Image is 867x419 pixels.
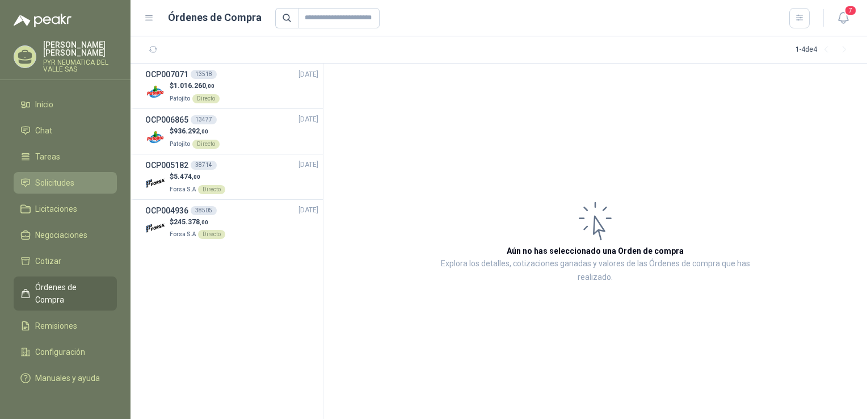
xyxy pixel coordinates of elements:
[192,140,220,149] div: Directo
[14,172,117,194] a: Solicitudes
[35,177,74,189] span: Solicitudes
[145,68,188,81] h3: OCP007071
[198,230,225,239] div: Directo
[298,69,318,80] span: [DATE]
[198,185,225,194] div: Directo
[35,150,60,163] span: Tareas
[43,41,117,57] p: [PERSON_NAME] [PERSON_NAME]
[145,82,165,102] img: Company Logo
[174,173,200,181] span: 5.474
[170,81,220,91] p: $
[35,124,52,137] span: Chat
[191,115,217,124] div: 13477
[145,218,165,238] img: Company Logo
[170,171,225,182] p: $
[35,98,53,111] span: Inicio
[796,41,853,59] div: 1 - 4 de 4
[14,198,117,220] a: Licitaciones
[174,82,214,90] span: 1.016.260
[35,372,100,384] span: Manuales y ayuda
[170,231,196,237] span: Forsa S.A
[14,14,71,27] img: Logo peakr
[191,206,217,215] div: 38505
[437,257,754,284] p: Explora los detalles, cotizaciones ganadas y valores de las Órdenes de compra que has realizado.
[298,160,318,170] span: [DATE]
[170,126,220,137] p: $
[170,217,225,228] p: $
[145,204,318,240] a: OCP00493638505[DATE] Company Logo$245.378,00Forsa S.ADirecto
[145,114,318,149] a: OCP00686513477[DATE] Company Logo$936.292,00PatojitoDirecto
[14,315,117,337] a: Remisiones
[145,114,188,126] h3: OCP006865
[168,10,262,26] h1: Órdenes de Compra
[170,186,196,192] span: Forsa S.A
[145,68,318,104] a: OCP00707113518[DATE] Company Logo$1.016.260,00PatojitoDirecto
[192,94,220,103] div: Directo
[170,95,190,102] span: Patojito
[35,346,85,358] span: Configuración
[206,83,214,89] span: ,00
[35,320,77,332] span: Remisiones
[507,245,684,257] h3: Aún no has seleccionado una Orden de compra
[200,128,208,135] span: ,00
[35,281,106,306] span: Órdenes de Compra
[191,70,217,79] div: 13518
[14,367,117,389] a: Manuales y ayuda
[170,141,190,147] span: Patojito
[844,5,857,16] span: 7
[145,159,318,195] a: OCP00518238714[DATE] Company Logo$5.474,00Forsa S.ADirecto
[145,159,188,171] h3: OCP005182
[298,114,318,125] span: [DATE]
[14,146,117,167] a: Tareas
[145,173,165,193] img: Company Logo
[833,8,853,28] button: 7
[174,127,208,135] span: 936.292
[43,59,117,73] p: PYR NEUMATICA DEL VALLE SAS
[192,174,200,180] span: ,00
[14,276,117,311] a: Órdenes de Compra
[14,341,117,363] a: Configuración
[35,255,61,267] span: Cotizar
[14,120,117,141] a: Chat
[145,128,165,148] img: Company Logo
[191,161,217,170] div: 38714
[200,219,208,225] span: ,00
[145,204,188,217] h3: OCP004936
[14,224,117,246] a: Negociaciones
[35,203,77,215] span: Licitaciones
[35,229,87,241] span: Negociaciones
[14,250,117,272] a: Cotizar
[298,205,318,216] span: [DATE]
[174,218,208,226] span: 245.378
[14,94,117,115] a: Inicio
